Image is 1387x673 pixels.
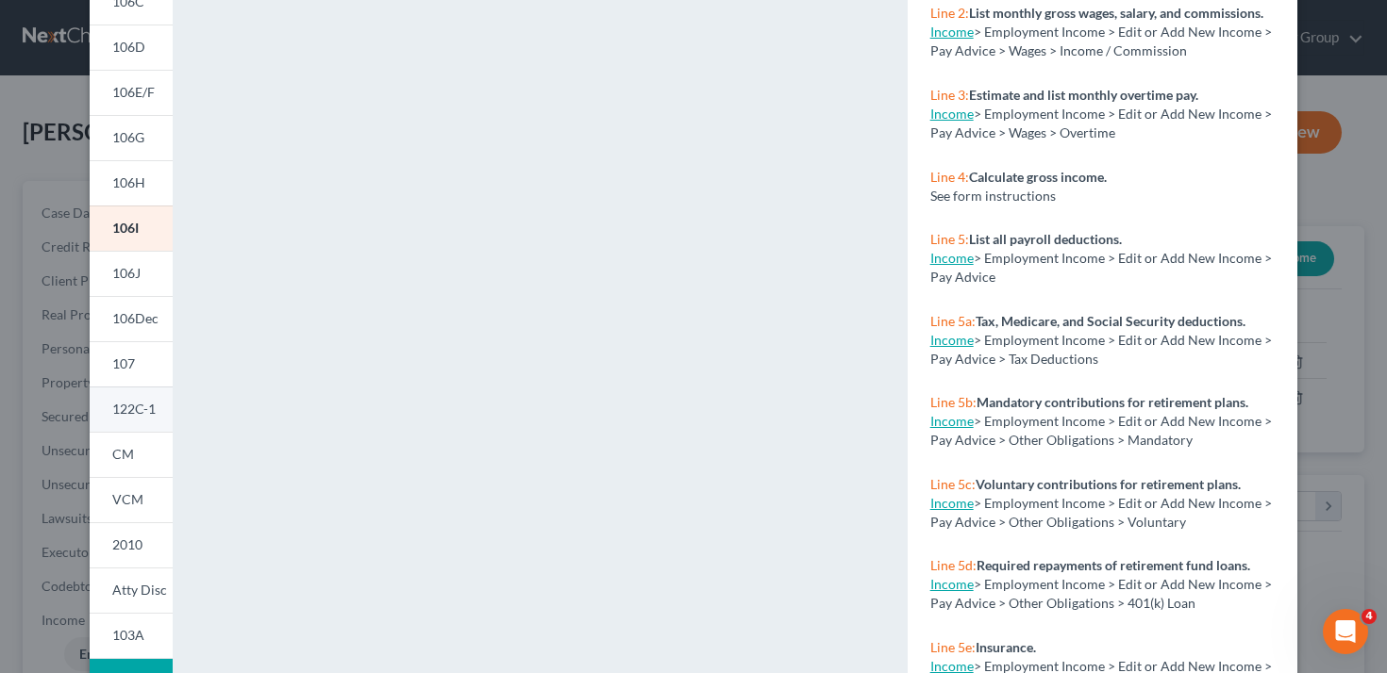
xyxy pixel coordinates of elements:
[930,231,969,247] span: Line 5:
[930,332,974,348] a: Income
[930,24,1272,58] span: > Employment Income > Edit or Add New Income > Pay Advice > Wages > Income / Commission
[930,413,974,429] a: Income
[112,491,143,507] span: VCM
[930,495,974,511] a: Income
[112,310,159,326] span: 106Dec
[930,250,1272,285] span: > Employment Income > Edit or Add New Income > Pay Advice
[112,355,135,371] span: 107
[930,495,1272,530] span: > Employment Income > Edit or Add New Income > Pay Advice > Other Obligations > Voluntary
[930,106,974,122] a: Income
[930,576,1272,611] span: > Employment Income > Edit or Add New Income > Pay Advice > Other Obligations > 401(k) Loan
[90,205,173,251] a: 106I
[112,129,144,145] span: 106G
[112,627,144,643] span: 103A
[90,477,173,522] a: VCM
[90,613,173,659] a: 103A
[112,446,134,462] span: CM
[977,394,1248,410] strong: Mandatory contributions for retirement plans.
[930,413,1272,448] span: > Employment Income > Edit or Add New Income > Pay Advice > Other Obligations > Mandatory
[90,160,173,205] a: 106H
[112,536,142,552] span: 2010
[90,115,173,160] a: 106G
[1323,609,1368,654] iframe: Intercom live chat
[930,313,976,329] span: Line 5a:
[969,169,1107,185] strong: Calculate gross income.
[976,313,1245,329] strong: Tax, Medicare, and Social Security deductions.
[90,341,173,386] a: 107
[90,251,173,296] a: 106J
[969,5,1263,21] strong: List monthly gross wages, salary, and commissions.
[930,5,969,21] span: Line 2:
[930,106,1272,140] span: > Employment Income > Edit or Add New Income > Pay Advice > Wages > Overtime
[930,557,977,573] span: Line 5d:
[930,576,974,592] a: Income
[969,231,1122,247] strong: List all payroll deductions.
[930,169,969,185] span: Line 4:
[112,220,139,236] span: 106I
[90,296,173,341] a: 106Dec
[930,24,974,40] a: Income
[112,265,141,281] span: 106J
[930,87,969,103] span: Line 3:
[90,567,173,613] a: Atty Disc
[976,476,1241,492] strong: Voluntary contributions for retirement plans.
[930,394,977,410] span: Line 5b:
[977,557,1250,573] strong: Required repayments of retirement fund loans.
[90,432,173,477] a: CM
[112,39,145,55] span: 106D
[930,476,976,492] span: Line 5c:
[90,386,173,432] a: 122C-1
[930,188,1056,204] span: See form instructions
[112,174,145,190] span: 106H
[930,250,974,266] a: Income
[976,639,1036,655] strong: Insurance.
[112,401,156,417] span: 122C-1
[930,639,976,655] span: Line 5e:
[90,70,173,115] a: 106E/F
[112,582,167,598] span: Atty Disc
[930,332,1272,367] span: > Employment Income > Edit or Add New Income > Pay Advice > Tax Deductions
[90,522,173,567] a: 2010
[969,87,1198,103] strong: Estimate and list monthly overtime pay.
[90,25,173,70] a: 106D
[1362,609,1377,624] span: 4
[112,84,155,100] span: 106E/F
